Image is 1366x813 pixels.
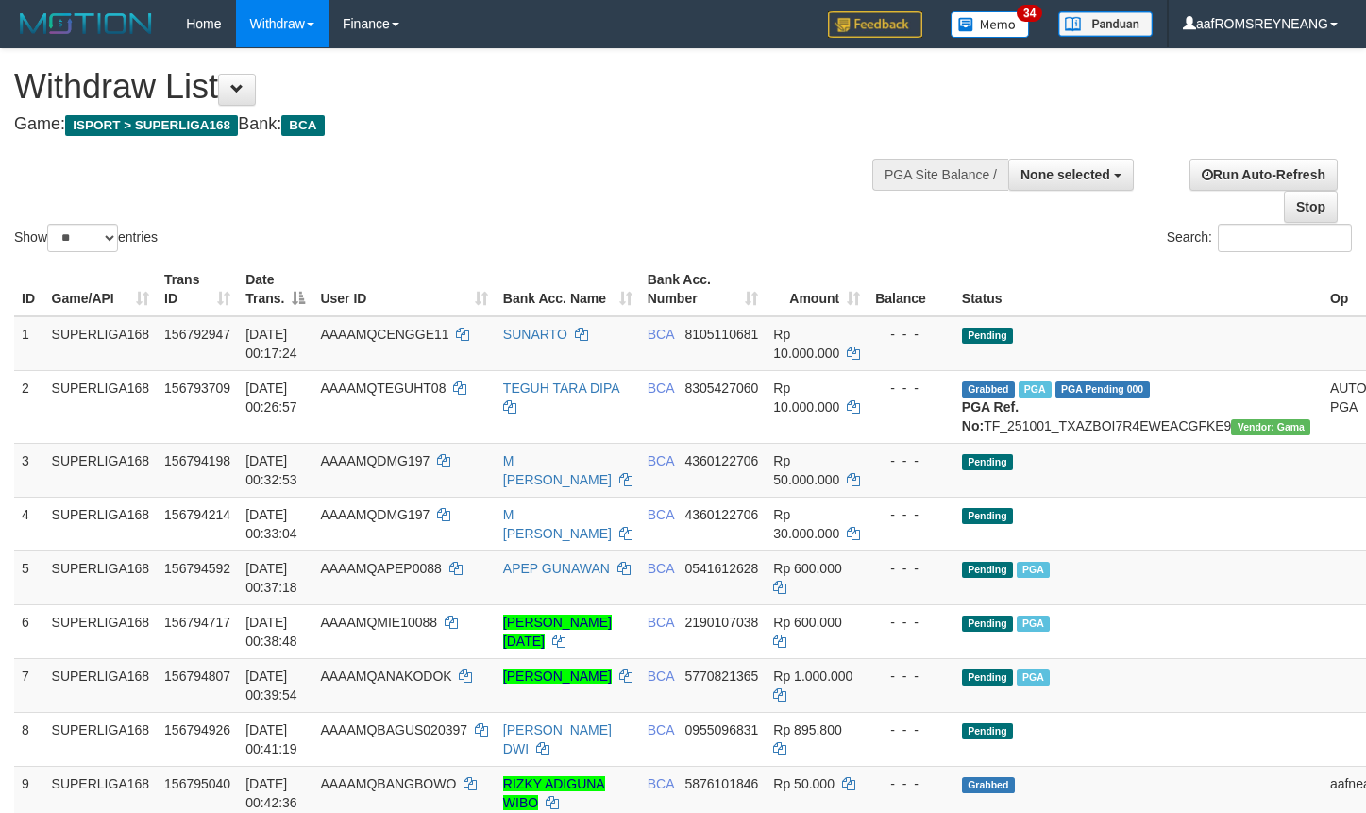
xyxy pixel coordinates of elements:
span: 156795040 [164,776,230,791]
span: BCA [648,381,674,396]
div: - - - [875,559,947,578]
a: APEP GUNAWAN [503,561,610,576]
span: Copy 8305427060 to clipboard [684,381,758,396]
span: Rp 10.000.000 [773,327,839,361]
span: Copy 4360122706 to clipboard [684,453,758,468]
td: 1 [14,316,44,371]
span: [DATE] 00:39:54 [245,669,297,703]
a: RIZKY ADIGUNA WIBO [503,776,605,810]
span: None selected [1020,167,1110,182]
span: BCA [648,453,674,468]
td: 4 [14,497,44,550]
b: PGA Ref. No: [962,399,1019,433]
img: Button%20Memo.svg [951,11,1030,38]
div: - - - [875,613,947,632]
span: BCA [648,669,674,684]
span: 156794717 [164,615,230,630]
span: Copy 8105110681 to clipboard [684,327,758,342]
span: AAAAMQDMG197 [320,453,430,468]
span: BCA [648,722,674,737]
th: Amount: activate to sort column ascending [766,263,868,316]
span: [DATE] 00:17:24 [245,327,297,361]
span: AAAAMQTEGUHT08 [320,381,446,396]
span: [DATE] 00:32:53 [245,453,297,487]
label: Search: [1167,224,1352,252]
td: 3 [14,443,44,497]
th: Bank Acc. Number: activate to sort column ascending [640,263,767,316]
span: Pending [962,508,1013,524]
span: 156794198 [164,453,230,468]
a: SUNARTO [503,327,567,342]
th: Date Trans.: activate to sort column descending [238,263,312,316]
a: M [PERSON_NAME] [503,453,612,487]
span: AAAAMQCENGGE11 [320,327,448,342]
span: [DATE] 00:38:48 [245,615,297,649]
span: 156793709 [164,381,230,396]
span: 156794926 [164,722,230,737]
th: Trans ID: activate to sort column ascending [157,263,238,316]
div: - - - [875,505,947,524]
th: Balance [868,263,954,316]
span: Pending [962,562,1013,578]
div: - - - [875,451,947,470]
div: - - - [875,667,947,686]
span: Marked by aafchoeunmanni [1017,616,1050,632]
span: Rp 10.000.000 [773,381,839,415]
span: Rp 1.000.000 [773,669,852,684]
span: Marked by aafchoeunmanni [1019,381,1052,398]
th: User ID: activate to sort column ascending [312,263,495,316]
a: [PERSON_NAME] [503,669,612,684]
span: Copy 5876101846 to clipboard [684,776,758,791]
span: Rp 50.000 [773,776,835,791]
td: 5 [14,550,44,604]
th: Game/API: activate to sort column ascending [44,263,158,316]
span: [DATE] 00:37:18 [245,561,297,595]
th: Status [954,263,1323,316]
td: 7 [14,658,44,712]
span: Copy 0541612628 to clipboard [684,561,758,576]
span: Grabbed [962,381,1015,398]
span: PGA Pending [1055,381,1150,398]
td: 6 [14,604,44,658]
a: Run Auto-Refresh [1189,159,1338,191]
button: None selected [1008,159,1134,191]
td: SUPERLIGA168 [44,443,158,497]
span: BCA [648,327,674,342]
select: Showentries [47,224,118,252]
th: ID [14,263,44,316]
span: Vendor URL: https://trx31.1velocity.biz [1231,419,1310,435]
span: [DATE] 00:41:19 [245,722,297,756]
span: Copy 5770821365 to clipboard [684,669,758,684]
span: AAAAMQBAGUS020397 [320,722,467,737]
span: AAAAMQDMG197 [320,507,430,522]
a: M [PERSON_NAME] [503,507,612,541]
td: SUPERLIGA168 [44,658,158,712]
td: 2 [14,370,44,443]
span: BCA [648,615,674,630]
span: Copy 2190107038 to clipboard [684,615,758,630]
span: ISPORT > SUPERLIGA168 [65,115,238,136]
img: panduan.png [1058,11,1153,37]
td: SUPERLIGA168 [44,497,158,550]
span: Rp 895.800 [773,722,841,737]
span: Pending [962,669,1013,686]
div: PGA Site Balance / [872,159,1008,191]
td: 8 [14,712,44,766]
span: Pending [962,328,1013,344]
span: Grabbed [962,777,1015,793]
a: TEGUH TARA DIPA [503,381,619,396]
span: Copy 4360122706 to clipboard [684,507,758,522]
span: Rp 600.000 [773,615,841,630]
div: - - - [875,379,947,398]
th: Bank Acc. Name: activate to sort column ascending [496,263,640,316]
span: Marked by aafchoeunmanni [1017,669,1050,686]
input: Search: [1218,224,1352,252]
div: - - - [875,774,947,793]
span: BCA [648,507,674,522]
span: BCA [648,561,674,576]
img: MOTION_logo.png [14,9,158,38]
span: 34 [1017,5,1042,22]
span: Rp 600.000 [773,561,841,576]
span: [DATE] 00:42:36 [245,776,297,810]
span: Marked by aafchoeunmanni [1017,562,1050,578]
